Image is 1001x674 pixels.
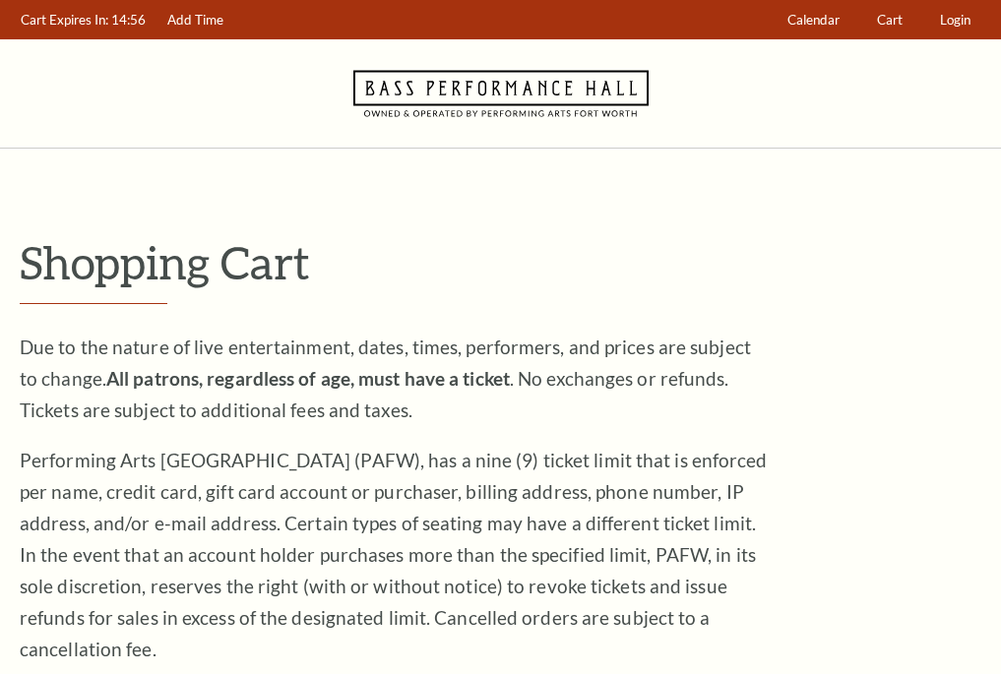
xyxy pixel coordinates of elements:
[787,12,840,28] span: Calendar
[21,12,108,28] span: Cart Expires In:
[779,1,849,39] a: Calendar
[20,237,981,287] p: Shopping Cart
[20,445,768,665] p: Performing Arts [GEOGRAPHIC_DATA] (PAFW), has a nine (9) ticket limit that is enforced per name, ...
[20,336,751,421] span: Due to the nature of live entertainment, dates, times, performers, and prices are subject to chan...
[868,1,912,39] a: Cart
[111,12,146,28] span: 14:56
[940,12,970,28] span: Login
[106,367,510,390] strong: All patrons, regardless of age, must have a ticket
[931,1,980,39] a: Login
[877,12,903,28] span: Cart
[158,1,233,39] a: Add Time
